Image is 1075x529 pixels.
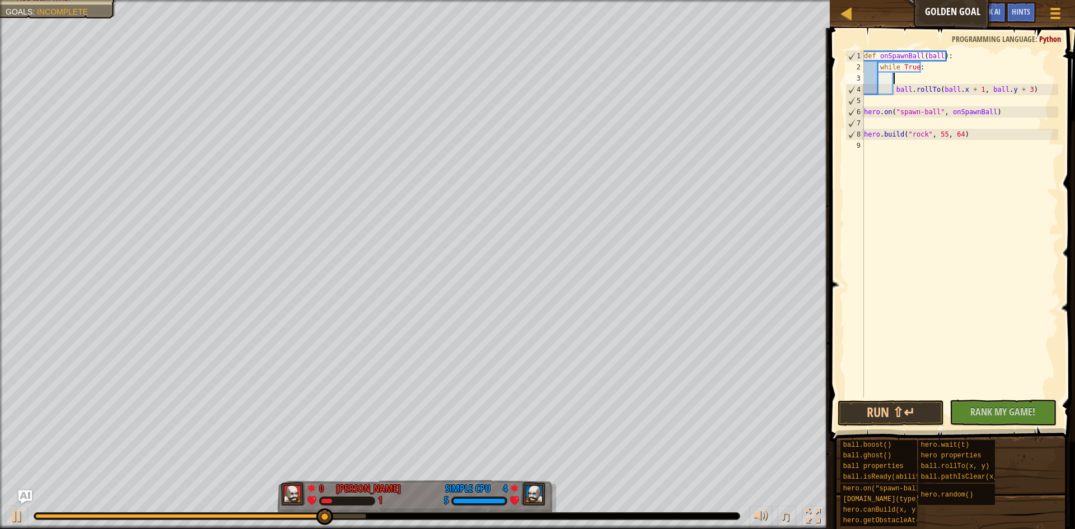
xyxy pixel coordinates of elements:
span: Programming language [952,34,1035,44]
button: Ask AI [18,490,32,504]
div: 3 [845,73,864,84]
button: Ask AI [976,2,1006,23]
button: ♫ [778,506,797,529]
span: ball.rollTo(x, y) [921,462,989,470]
span: ball.isReady(ability) [843,473,928,481]
button: Show game menu [1041,2,1069,29]
img: thang_avatar_frame.png [521,482,546,505]
span: hero.canBuild(x, y) [843,506,920,514]
div: 9 [845,140,864,151]
span: ball.pathIsClear(x, y) [921,473,1009,481]
div: 0 [319,481,330,491]
div: 6 [846,106,864,118]
span: hero.wait(t) [921,441,969,449]
span: Incomplete [37,7,88,16]
span: Ask AI [981,6,1001,17]
div: 1 [846,50,864,62]
span: hero.random() [921,491,974,499]
span: ♫ [780,508,791,525]
span: ball.ghost() [843,452,891,460]
img: thang_avatar_frame.png [281,482,306,505]
span: : [1035,34,1039,44]
button: Ctrl + P: Play [6,506,28,529]
span: hero.getObstacleAt(x, y) [843,517,940,525]
div: 1 [378,496,382,506]
span: ball properties [843,462,904,470]
span: Goals [6,7,32,16]
span: Hints [1012,6,1030,17]
div: [PERSON_NAME] [336,481,401,496]
div: 4 [846,84,864,95]
div: 4 [496,481,507,491]
span: hero.on("spawn-ball", f) [843,485,940,493]
button: Run ⇧↵ [838,400,945,426]
span: : [32,7,37,16]
span: Rank My Game! [970,405,1035,419]
div: 5 [846,95,864,106]
div: 2 [845,62,864,73]
button: Rank My Game! [950,400,1057,425]
div: Simple CPU [445,481,490,496]
div: 8 [846,129,864,140]
span: ball.boost() [843,441,891,449]
div: 7 [846,118,864,129]
span: hero properties [921,452,981,460]
button: Adjust volume [750,506,772,529]
button: Toggle fullscreen [802,506,824,529]
span: Python [1039,34,1061,44]
div: 5 [444,496,448,506]
span: [DOMAIN_NAME](type, x, y) [843,495,944,503]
